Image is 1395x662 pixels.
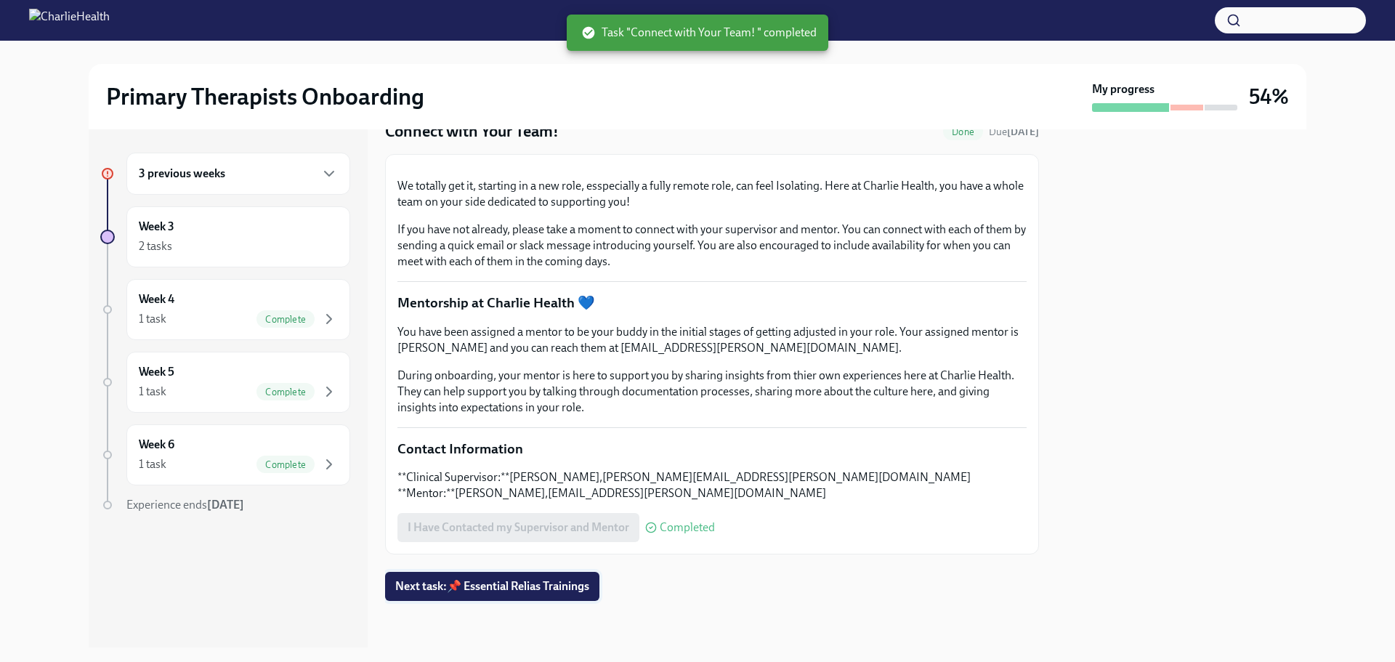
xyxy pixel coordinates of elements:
[1092,81,1155,97] strong: My progress
[256,459,315,470] span: Complete
[385,121,559,142] h4: Connect with Your Team!
[139,437,174,453] h6: Week 6
[397,440,1027,459] p: Contact Information
[139,238,172,254] div: 2 tasks
[100,352,350,413] a: Week 51 taskComplete
[581,25,817,41] span: Task "Connect with Your Team! " completed
[1249,84,1289,110] h3: 54%
[100,279,350,340] a: Week 41 taskComplete
[106,82,424,111] h2: Primary Therapists Onboarding
[100,206,350,267] a: Week 32 tasks
[29,9,110,32] img: CharlieHealth
[397,222,1027,270] p: If you have not already, please take a moment to connect with your supervisor and mentor. You can...
[385,572,599,601] button: Next task:📌 Essential Relias Trainings
[126,498,244,512] span: Experience ends
[139,311,166,327] div: 1 task
[397,324,1027,356] p: You have been assigned a mentor to be your buddy in the initial stages of getting adjusted in you...
[397,294,1027,312] p: Mentorship at Charlie Health 💙
[1007,126,1039,138] strong: [DATE]
[139,219,174,235] h6: Week 3
[989,125,1039,139] span: August 15th, 2025 10:00
[126,153,350,195] div: 3 previous weeks
[256,314,315,325] span: Complete
[256,387,315,397] span: Complete
[397,469,1027,501] p: **Clinical Supervisor:**[PERSON_NAME],[PERSON_NAME][EMAIL_ADDRESS][PERSON_NAME][DOMAIN_NAME] **Me...
[139,166,225,182] h6: 3 previous weeks
[139,456,166,472] div: 1 task
[395,579,589,594] span: Next task : 📌 Essential Relias Trainings
[139,291,174,307] h6: Week 4
[139,384,166,400] div: 1 task
[100,424,350,485] a: Week 61 taskComplete
[207,498,244,512] strong: [DATE]
[989,126,1039,138] span: Due
[943,126,983,137] span: Done
[397,178,1027,210] p: We totally get it, starting in a new role, esspecially a fully remote role, can feel Isolating. H...
[139,364,174,380] h6: Week 5
[660,522,715,533] span: Completed
[397,368,1027,416] p: During onboarding, your mentor is here to support you by sharing insights from thier own experien...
